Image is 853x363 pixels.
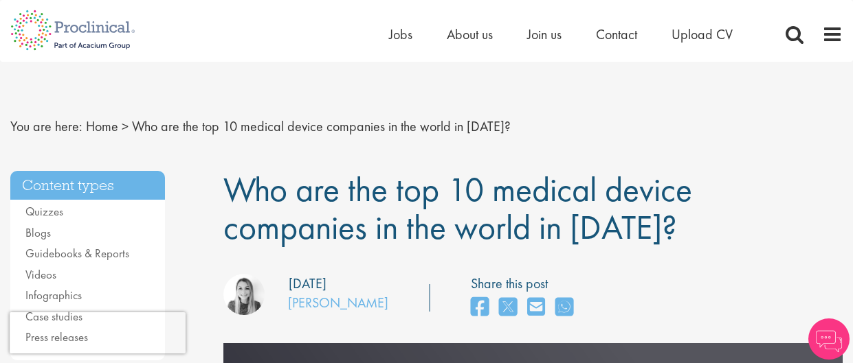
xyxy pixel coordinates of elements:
[527,293,545,323] a: share on email
[86,117,118,135] a: breadcrumb link
[808,318,850,360] img: Chatbot
[471,293,489,323] a: share on facebook
[555,293,573,323] a: share on whats app
[289,274,326,294] div: [DATE]
[25,246,129,261] a: Guidebooks & Reports
[672,25,733,43] a: Upload CV
[25,288,82,303] a: Infographics
[527,25,562,43] a: Join us
[25,267,56,282] a: Videos
[223,167,692,249] span: Who are the top 10 medical device companies in the world in [DATE]?
[10,171,165,200] h3: Content types
[389,25,412,43] a: Jobs
[132,117,511,135] span: Who are the top 10 medical device companies in the world in [DATE]?
[499,293,517,323] a: share on twitter
[447,25,493,43] a: About us
[596,25,637,43] a: Contact
[122,117,129,135] span: >
[471,274,580,294] label: Share this post
[25,204,63,219] a: Quizzes
[10,312,186,353] iframe: reCAPTCHA
[25,225,51,240] a: Blogs
[25,309,82,324] a: Case studies
[10,117,82,135] span: You are here:
[288,294,388,312] a: [PERSON_NAME]
[223,274,265,315] img: Hannah Burke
